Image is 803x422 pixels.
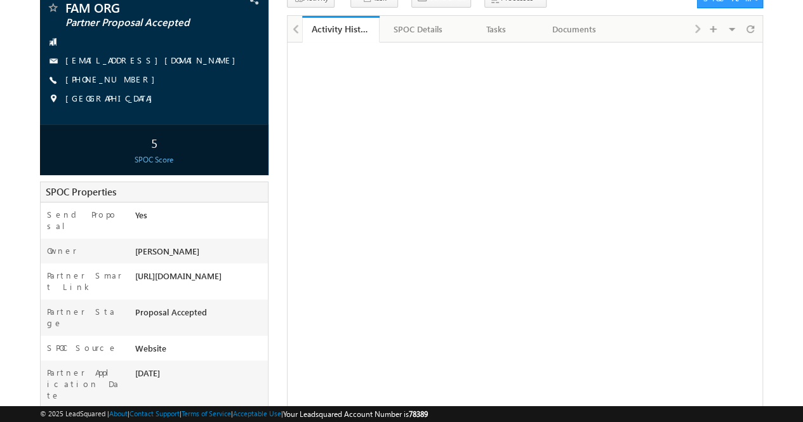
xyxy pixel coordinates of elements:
div: Proposal Accepted [131,306,268,324]
span: [PERSON_NAME] [135,246,199,256]
span: Partner Proposal Accepted [65,16,206,29]
a: Acceptable Use [233,409,281,418]
div: Documents [546,22,602,37]
span: [PHONE_NUMBER] [65,74,161,86]
li: Activity History [302,16,380,41]
div: Activity History [312,23,371,35]
label: Send Proposal [47,209,123,232]
span: Your Leadsquared Account Number is [283,409,428,419]
a: About [109,409,128,418]
div: SPOC Details [390,22,446,37]
label: Partner Smart Link [47,270,123,293]
a: [EMAIL_ADDRESS][DOMAIN_NAME] [65,55,242,65]
span: 78389 [409,409,428,419]
div: [URL][DOMAIN_NAME] [131,270,268,287]
span: FAM ORG [65,1,206,14]
label: Partner Application Date [47,367,123,401]
div: Website [131,342,268,360]
div: Yes [131,209,268,227]
a: Activity History [302,16,380,43]
div: 5 [43,131,265,154]
span: © 2025 LeadSquared | | | | | [40,408,428,420]
div: Tasks [468,22,524,37]
a: Terms of Service [182,409,231,418]
label: Owner [47,245,77,256]
div: [DATE] [131,367,268,385]
span: SPOC Properties [46,185,116,198]
span: [GEOGRAPHIC_DATA] [65,93,159,105]
label: Partner Stage [47,306,123,329]
a: Tasks [458,16,536,43]
a: Contact Support [129,409,180,418]
a: SPOC Details [380,16,458,43]
label: SPOC Source [47,342,117,353]
div: SPOC Score [43,154,265,166]
a: Documents [536,16,614,43]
